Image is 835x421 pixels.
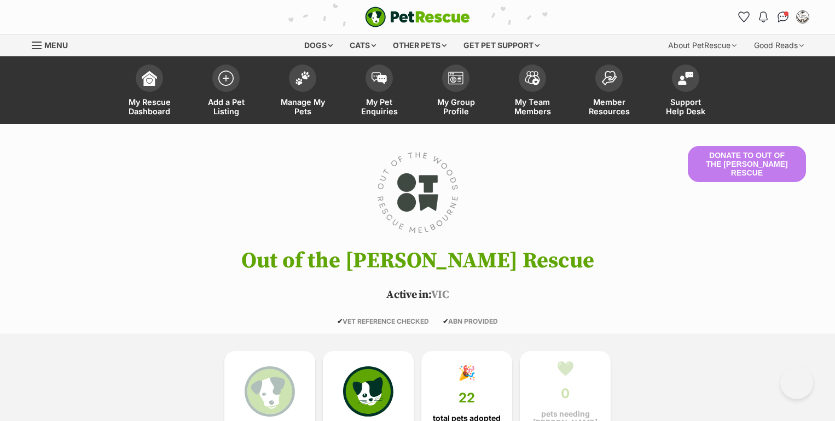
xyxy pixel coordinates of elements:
img: Tails of The Forgotten Paws AU profile pic [797,11,808,22]
a: My Group Profile [417,59,494,124]
img: notifications-46538b983faf8c2785f20acdc204bb7945ddae34d4c08c2a6579f10ce5e182be.svg [759,11,768,22]
div: 💚 [556,360,574,377]
img: pet-enquiries-icon-7e3ad2cf08bfb03b45e93fb7055b45f3efa6380592205ae92323e6603595dc1f.svg [372,72,387,84]
img: cat-icon-068c71abf8fe30c970a85cd354bc8e23425d12f6e8612795f06af48be43a487a.svg [343,366,393,417]
a: Add a Pet Listing [188,59,264,124]
span: Active in: [386,288,431,302]
img: chat-41dd97257d64d25036548639549fe6c8038ab92f7586957e7f3b1b290dea8141.svg [778,11,789,22]
icon: ✔ [337,317,343,325]
a: My Pet Enquiries [341,59,417,124]
a: Menu [32,34,76,54]
div: Dogs [297,34,340,56]
ul: Account quick links [735,8,811,26]
div: Get pet support [456,34,547,56]
a: Member Resources [571,59,647,124]
img: logo-e224e6f780fb5917bec1dbf3a21bbac754714ae5b6737aabdf751b685950b380.svg [365,7,470,27]
span: Menu [44,40,68,50]
span: Manage My Pets [278,97,327,116]
a: My Team Members [494,59,571,124]
div: Good Reads [746,34,811,56]
img: help-desk-icon-fdf02630f3aa405de69fd3d07c3f3aa587a6932b1a1747fa1d2bba05be0121f9.svg [678,72,693,85]
img: Out of the Woods Rescue [355,146,480,239]
span: My Rescue Dashboard [125,97,174,116]
span: VET REFERENCE CHECKED [337,317,429,325]
img: add-pet-listing-icon-0afa8454b4691262ce3f59096e99ab1cd57d4a30225e0717b998d2c9b9846f56.svg [218,71,234,86]
a: PetRescue [365,7,470,27]
div: 🎉 [458,365,476,381]
div: Cats [342,34,384,56]
span: Member Resources [584,97,634,116]
img: petrescue-icon-eee76f85a60ef55c4a1927667547b313a7c0e82042636edf73dce9c88f694885.svg [245,366,295,417]
span: 0 [561,386,570,401]
button: Notifications [755,8,772,26]
img: manage-my-pets-icon-02211641906a0b7f246fdf0571729dbe1e7629f14944591b6c1af311fb30b64b.svg [295,71,310,85]
img: dashboard-icon-eb2f2d2d3e046f16d808141f083e7271f6b2e854fb5c12c21221c1fb7104beca.svg [142,71,157,86]
img: member-resources-icon-8e73f808a243e03378d46382f2149f9095a855e16c252ad45f914b54edf8863c.svg [601,71,617,85]
div: Other pets [385,34,454,56]
a: Manage My Pets [264,59,341,124]
a: My Rescue Dashboard [111,59,188,124]
a: Favourites [735,8,752,26]
div: About PetRescue [660,34,744,56]
span: Add a Pet Listing [201,97,251,116]
a: Conversations [774,8,792,26]
p: VIC [15,287,820,303]
span: Support Help Desk [661,97,710,116]
span: My Team Members [508,97,557,116]
span: 22 [459,390,475,406]
icon: ✔ [443,317,448,325]
span: My Pet Enquiries [355,97,404,116]
button: Donate to Out of the [PERSON_NAME] Rescue [688,146,806,182]
h1: Out of the [PERSON_NAME] Rescue [15,249,820,273]
span: My Group Profile [431,97,480,116]
iframe: Help Scout Beacon - Open [780,366,813,399]
span: ABN PROVIDED [443,317,498,325]
img: group-profile-icon-3fa3cf56718a62981997c0bc7e787c4b2cf8bcc04b72c1350f741eb67cf2f40e.svg [448,72,463,85]
button: My account [794,8,811,26]
img: team-members-icon-5396bd8760b3fe7c0b43da4ab00e1e3bb1a5d9ba89233759b79545d2d3fc5d0d.svg [525,71,540,85]
a: Support Help Desk [647,59,724,124]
